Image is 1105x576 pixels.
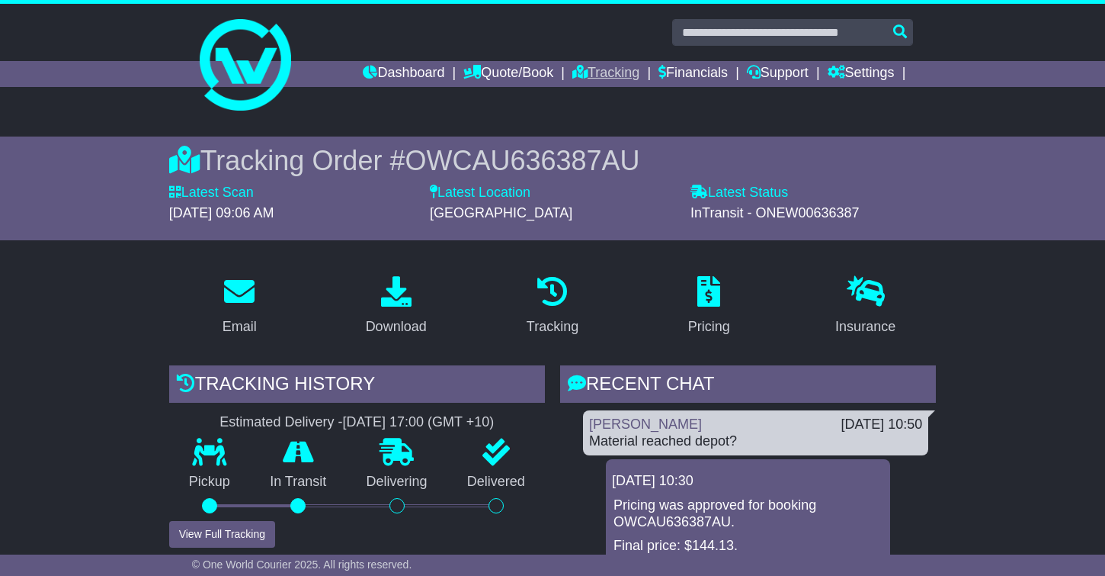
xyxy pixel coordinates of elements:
[169,474,250,491] p: Pickup
[430,205,572,220] span: [GEOGRAPHIC_DATA]
[223,317,257,337] div: Email
[612,473,884,490] div: [DATE] 10:30
[688,317,730,337] div: Pricing
[169,414,545,431] div: Estimated Delivery -
[560,365,936,407] div: RECENT CHAT
[690,205,859,220] span: InTransit - ONEW00636387
[589,417,702,432] a: [PERSON_NAME]
[658,61,728,87] a: Financials
[346,474,447,491] p: Delivering
[250,474,346,491] p: In Transit
[363,61,444,87] a: Dashboard
[169,365,545,407] div: Tracking history
[835,317,895,337] div: Insurance
[613,538,882,555] p: Final price: $144.13.
[678,271,740,343] a: Pricing
[747,61,809,87] a: Support
[589,433,922,450] div: Material reached depot?
[841,417,923,433] div: [DATE] 10:50
[430,185,530,201] label: Latest Location
[342,414,494,431] div: [DATE] 17:00 (GMT +10)
[356,271,437,343] a: Download
[366,317,427,337] div: Download
[572,61,639,87] a: Tracking
[825,271,905,343] a: Insurance
[447,474,545,491] p: Delivered
[213,271,267,343] a: Email
[613,497,882,530] p: Pricing was approved for booking OWCAU636387AU.
[463,61,553,87] a: Quote/Book
[517,271,588,343] a: Tracking
[690,185,788,201] label: Latest Status
[169,144,937,177] div: Tracking Order #
[169,185,254,201] label: Latest Scan
[828,61,895,87] a: Settings
[405,145,639,176] span: OWCAU636387AU
[192,558,412,571] span: © One World Courier 2025. All rights reserved.
[169,205,274,220] span: [DATE] 09:06 AM
[169,521,275,548] button: View Full Tracking
[527,317,578,337] div: Tracking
